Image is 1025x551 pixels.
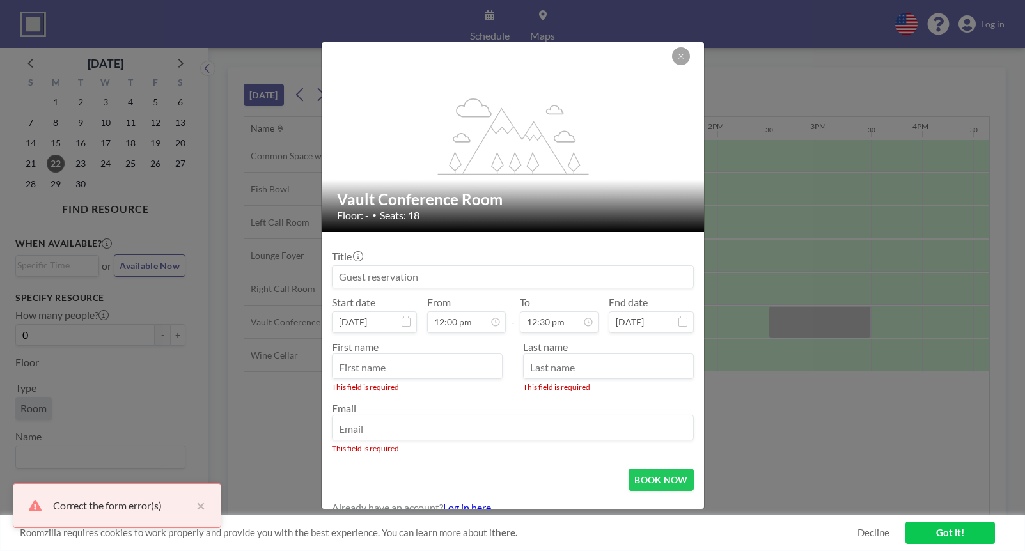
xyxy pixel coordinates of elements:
[372,210,377,220] span: •
[333,418,693,440] input: Email
[337,190,690,209] h2: Vault Conference Room
[53,498,190,513] div: Correct the form error(s)
[332,402,356,414] label: Email
[332,250,362,263] label: Title
[443,501,491,513] a: Log in here
[190,498,205,513] button: close
[380,209,419,222] span: Seats: 18
[905,522,995,544] a: Got it!
[332,296,375,309] label: Start date
[511,300,515,329] span: -
[333,357,502,378] input: First name
[523,341,568,353] label: Last name
[609,296,648,309] label: End date
[333,266,693,288] input: Guest reservation
[427,296,451,309] label: From
[332,341,379,353] label: First name
[20,527,857,539] span: Roomzilla requires cookies to work properly and provide you with the best experience. You can lea...
[857,527,889,539] a: Decline
[332,501,443,514] span: Already have an account?
[520,296,530,309] label: To
[629,469,693,491] button: BOOK NOW
[332,444,694,453] div: This field is required
[496,527,517,538] a: here.
[524,357,693,378] input: Last name
[337,209,369,222] span: Floor: -
[332,382,503,392] div: This field is required
[523,382,694,392] div: This field is required
[437,97,588,174] g: flex-grow: 1.2;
